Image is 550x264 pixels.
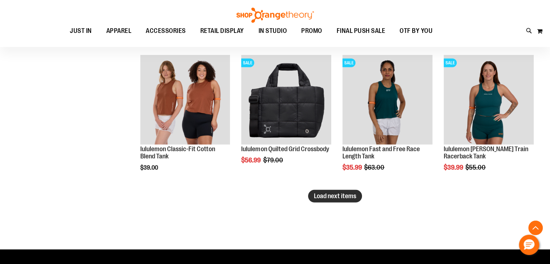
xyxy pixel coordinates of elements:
[140,165,159,171] span: $39.00
[235,8,315,23] img: Shop Orangetheory
[138,23,193,39] a: ACCESSORIES
[241,55,331,145] img: lululemon Quilted Grid Crossbody
[301,23,322,39] span: PROMO
[70,23,92,39] span: JUST IN
[444,55,534,146] a: lululemon Wunder Train Racerback TankSALE
[238,51,335,183] div: product
[241,157,262,164] span: $56.99
[444,164,464,171] span: $39.99
[342,59,355,67] span: SALE
[444,145,528,160] a: lululemon [PERSON_NAME] Train Racerback Tank
[200,23,244,39] span: RETAIL DISPLAY
[241,59,254,67] span: SALE
[106,23,132,39] span: APPAREL
[140,55,230,145] img: lululemon Classic-Fit Cotton Blend Tank
[241,145,329,153] a: lululemon Quilted Grid Crossbody
[137,51,234,190] div: product
[519,235,539,255] button: Hello, have a question? Let’s chat.
[444,59,457,67] span: SALE
[444,55,534,145] img: lululemon Wunder Train Racerback Tank
[99,23,139,39] a: APPAREL
[364,164,385,171] span: $63.00
[440,51,537,190] div: product
[337,23,385,39] span: FINAL PUSH SALE
[392,23,440,39] a: OTF BY YOU
[308,190,362,203] button: Load next items
[294,23,329,39] a: PROMO
[259,23,287,39] span: IN STUDIO
[342,55,432,145] img: Main view of 2024 August lululemon Fast and Free Race Length Tank
[193,23,251,39] a: RETAIL DISPLAY
[63,23,99,39] a: JUST IN
[140,55,230,146] a: lululemon Classic-Fit Cotton Blend Tank
[241,55,331,146] a: lululemon Quilted Grid CrossbodySALE
[251,23,294,39] a: IN STUDIO
[329,23,393,39] a: FINAL PUSH SALE
[314,192,356,200] span: Load next items
[342,145,420,160] a: lululemon Fast and Free Race Length Tank
[140,145,215,160] a: lululemon Classic-Fit Cotton Blend Tank
[528,221,543,235] button: Back To Top
[263,157,284,164] span: $79.00
[342,55,432,146] a: Main view of 2024 August lululemon Fast and Free Race Length TankSALE
[146,23,186,39] span: ACCESSORIES
[342,164,363,171] span: $35.99
[339,51,436,190] div: product
[465,164,487,171] span: $55.00
[400,23,432,39] span: OTF BY YOU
